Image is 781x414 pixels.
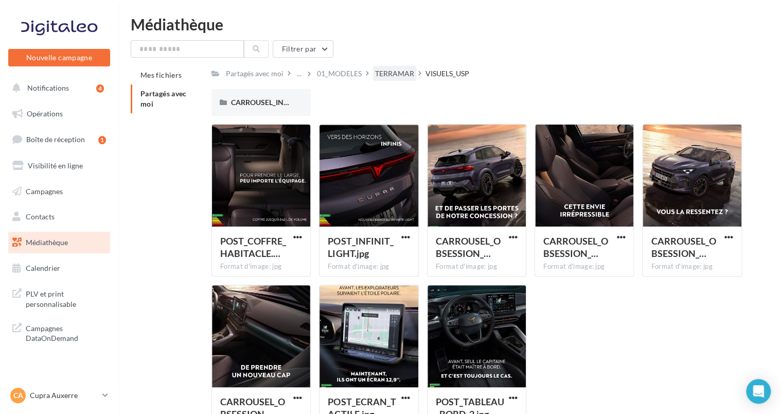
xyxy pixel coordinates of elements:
button: Nouvelle campagne [8,49,110,66]
div: TERRAMAR [375,68,414,79]
span: Visibilité en ligne [28,161,83,170]
a: Visibilité en ligne [6,155,112,177]
div: Médiathèque [131,16,769,32]
span: Partagés avec moi [140,89,187,108]
span: CARROUSEL_INTERIEUR [231,98,312,107]
div: VISUELS_USP [425,68,469,79]
a: Médiathèque [6,232,112,253]
span: Calendrier [26,264,60,272]
button: Filtrer par [273,40,333,58]
a: Campagnes DataOnDemand [6,317,112,348]
span: Mes fichiers [140,71,182,79]
a: PLV et print personnalisable [6,283,112,313]
div: Partagés avec moi [226,68,283,79]
span: CARROUSEL_OBSESSION_TERRAMAR-4.jpg [436,235,501,259]
span: Campagnes DataOnDemand [26,321,106,343]
span: POST_COFFRE_HABITACLE.jpg [220,235,286,259]
span: POST_INFINIT_LIGHT.jpg [328,235,393,259]
span: Médiathèque [26,238,68,247]
a: Contacts [6,206,112,228]
div: 4 [96,84,104,93]
span: CA [13,390,23,401]
a: Campagnes [6,181,112,202]
div: Open Intercom Messenger [746,379,771,404]
a: Opérations [6,103,112,125]
span: Campagnes [26,186,63,195]
div: Format d'image: jpg [436,262,518,271]
span: Notifications [27,83,69,92]
a: Calendrier [6,257,112,279]
div: ... [295,66,304,81]
span: PLV et print personnalisable [26,287,106,309]
div: 1 [98,136,106,144]
span: Boîte de réception [26,135,85,144]
button: Notifications 4 [6,77,108,99]
span: CARROUSEL_OBSESSION_TERRAMAR-2.jpg [543,235,608,259]
div: Format d'image: jpg [651,262,733,271]
span: CARROUSEL_OBSESSION_TERRAMAR-1.jpg [651,235,716,259]
div: Format d'image: jpg [543,262,625,271]
p: Cupra Auxerre [30,390,98,401]
div: Format d'image: jpg [220,262,302,271]
a: Boîte de réception1 [6,128,112,150]
span: Opérations [27,109,63,118]
a: CA Cupra Auxerre [8,386,110,405]
span: Contacts [26,212,55,221]
div: 01_MODELES [317,68,362,79]
div: Format d'image: jpg [328,262,410,271]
